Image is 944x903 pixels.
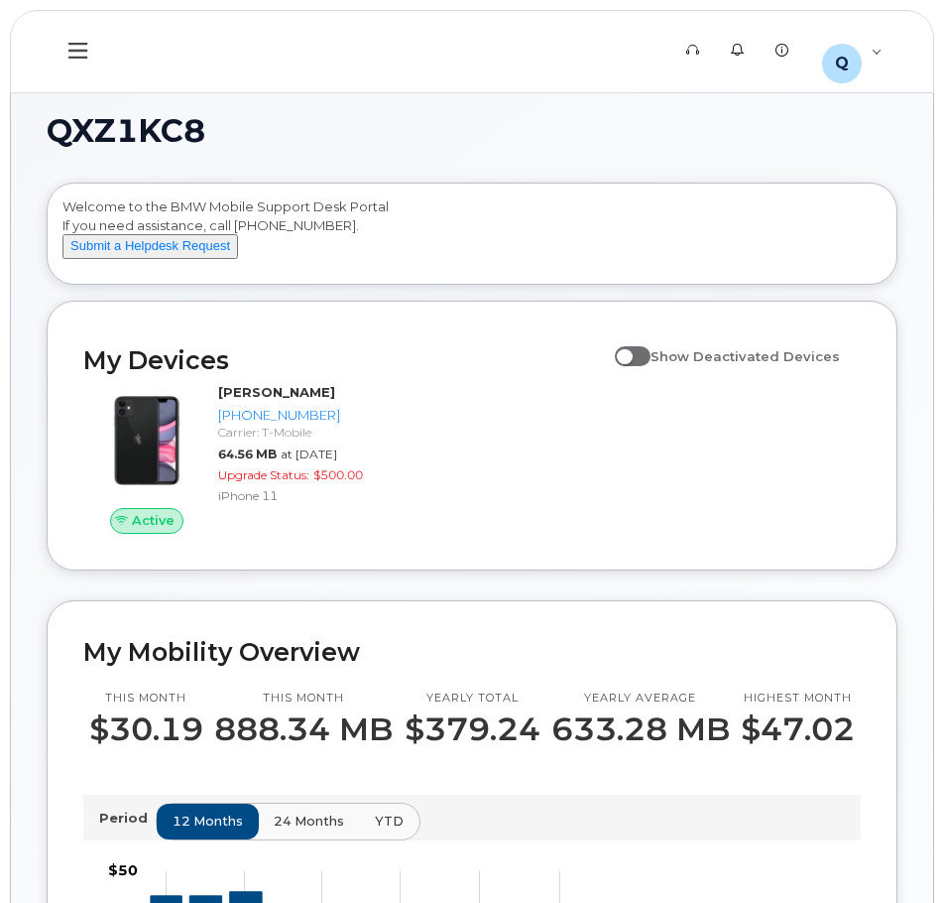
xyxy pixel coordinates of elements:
[62,234,238,259] button: Submit a Helpdesk Request
[858,817,929,888] iframe: Messenger Launcher
[551,711,730,747] p: 633.28 MB
[375,812,404,831] span: YTD
[615,337,631,353] input: Show Deactivated Devices
[218,487,452,504] div: iPhone 11
[89,691,203,707] p: This month
[132,511,175,530] span: Active
[281,447,337,461] span: at [DATE]
[741,691,855,707] p: Highest month
[83,383,460,534] a: Active[PERSON_NAME][PHONE_NUMBER]Carrier: T-Mobile64.56 MBat [DATE]Upgrade Status:$500.00iPhone 11
[218,467,309,482] span: Upgrade Status:
[313,467,363,482] span: $500.00
[551,691,730,707] p: Yearly average
[218,384,335,400] strong: [PERSON_NAME]
[218,406,452,425] div: [PHONE_NUMBER]
[405,711,540,747] p: $379.24
[214,691,393,707] p: This month
[99,809,156,828] p: Period
[99,393,194,488] img: iPhone_11.jpg
[218,447,277,461] span: 64.56 MB
[405,691,540,707] p: Yearly total
[62,197,882,277] div: Welcome to the BMW Mobile Support Desk Portal If you need assistance, call [PHONE_NUMBER].
[89,711,203,747] p: $30.19
[274,812,344,831] span: 24 months
[650,348,840,364] span: Show Deactivated Devices
[214,711,393,747] p: 888.34 MB
[62,237,238,253] a: Submit a Helpdesk Request
[83,345,605,375] h2: My Devices
[218,424,452,441] div: Carrier: T-Mobile
[83,637,861,667] h2: My Mobility Overview
[741,711,855,747] p: $47.02
[108,861,138,879] tspan: $50
[47,116,205,146] span: QXZ1KC8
